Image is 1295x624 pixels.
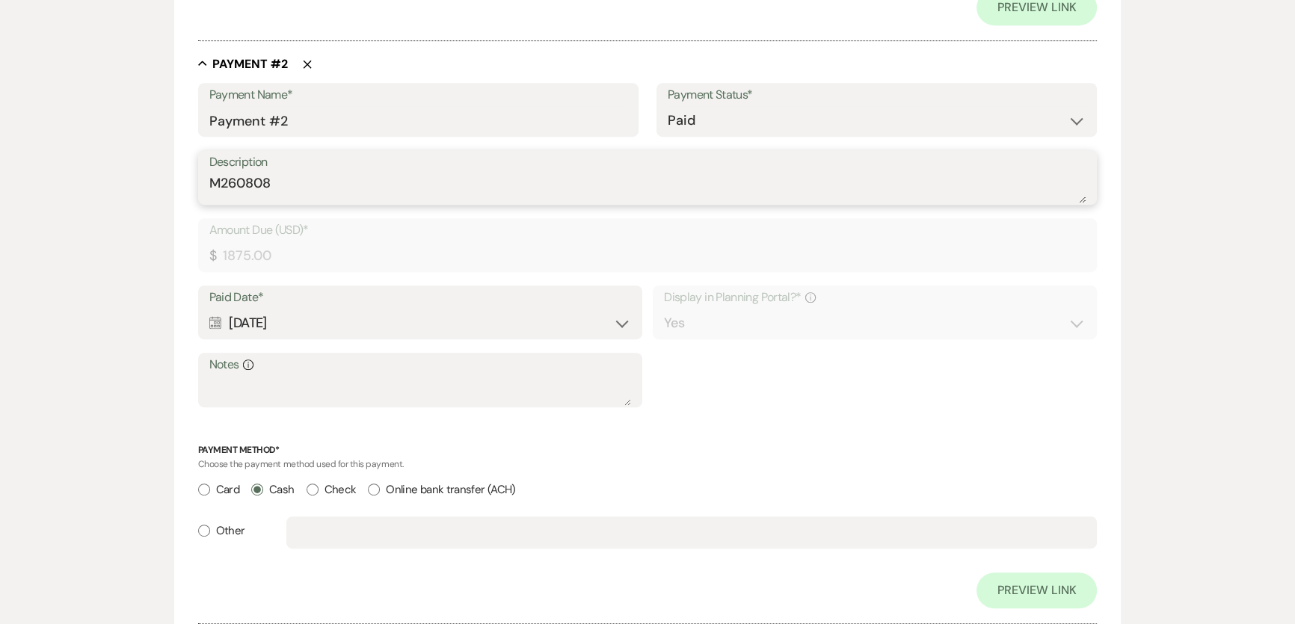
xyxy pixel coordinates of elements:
p: Payment Method* [198,443,1098,457]
input: Cash [251,484,263,495]
label: Payment Status* [668,84,1086,106]
label: Cash [251,480,294,500]
label: Other [198,521,245,541]
textarea: M260808 [209,173,1086,203]
label: Paid Date* [209,287,631,309]
label: Description [209,152,1086,173]
span: Choose the payment method used for this payment. [198,458,404,470]
input: Other [198,525,210,537]
label: Notes [209,354,631,376]
h5: Payment # 2 [212,56,288,72]
div: [DATE] [209,309,631,338]
div: $ [209,246,216,266]
label: Amount Due (USD)* [209,220,1086,241]
input: Card [198,484,210,495]
label: Card [198,480,239,500]
label: Check [307,480,357,500]
label: Online bank transfer (ACH) [368,480,515,500]
label: Payment Name* [209,84,627,106]
input: Online bank transfer (ACH) [368,484,380,495]
input: Check [307,484,319,495]
label: Display in Planning Portal?* [664,287,1086,309]
a: Preview Link [976,572,1097,608]
button: Payment #2 [198,56,288,71]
